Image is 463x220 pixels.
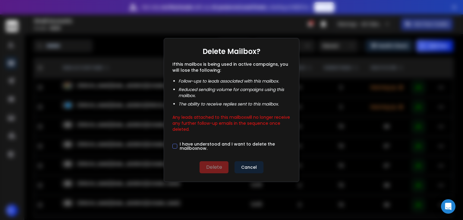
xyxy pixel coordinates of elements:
p: If this mailbox is being used in active campaigns, you will lose the following: [172,61,291,73]
p: Any leads attached to this mailbox will no longer receive any further follow-up emails in the seq... [172,112,291,132]
label: I have understood and I want to delete the mailbox now. [180,142,291,150]
button: Cancel [235,161,263,173]
li: Follow-ups to leads associated with this mailbox . [178,78,291,84]
li: The ability to receive replies sent to this mailbox . [178,101,291,107]
li: Reduced sending volume for campaigns using this mailbox . [178,86,291,99]
button: Delete [200,161,228,173]
div: Open Intercom Messenger [441,199,455,214]
h1: Delete Mailbox? [203,47,260,56]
